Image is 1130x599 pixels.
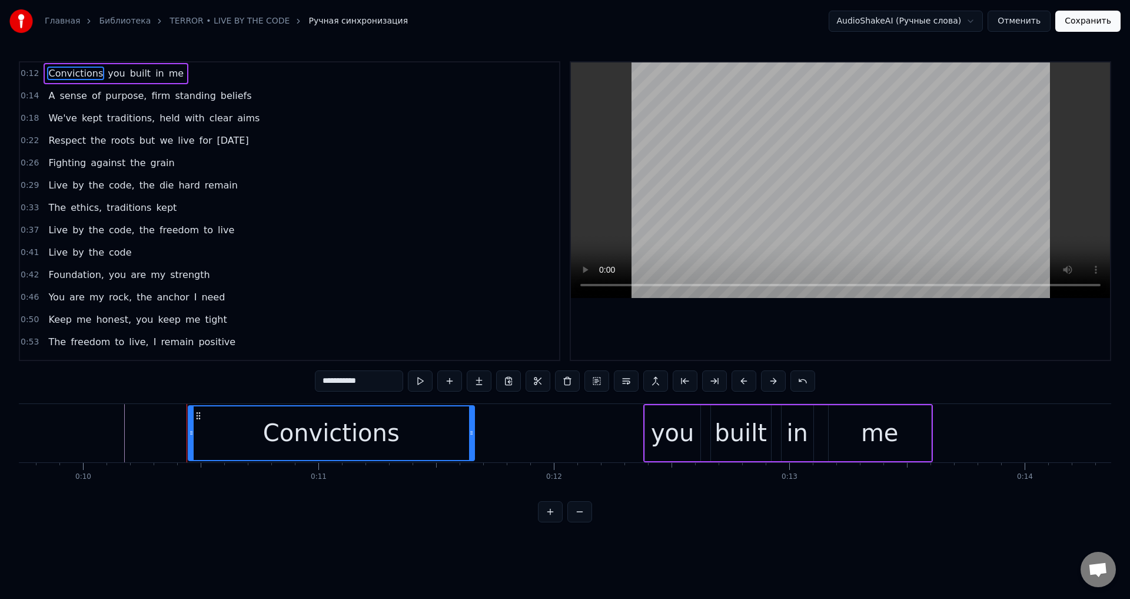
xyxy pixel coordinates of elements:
[88,223,105,237] span: the
[200,290,226,304] span: need
[651,415,694,451] div: you
[786,415,807,451] div: in
[106,111,156,125] span: traditions,
[198,134,214,147] span: for
[114,335,125,349] span: to
[155,201,178,214] span: kept
[21,90,39,102] span: 0:14
[99,15,151,27] a: Библиотека
[108,246,133,259] span: code
[308,15,408,27] span: Ручная синхронизация
[109,134,135,147] span: roots
[81,111,104,125] span: kept
[135,290,153,304] span: the
[149,156,175,170] span: grain
[21,269,39,281] span: 0:42
[47,111,78,125] span: We've
[21,157,39,169] span: 0:26
[263,415,400,451] div: Convictions
[169,15,290,27] a: TERROR • LIVE BY THE CODE
[104,89,148,102] span: purpose,
[184,111,206,125] span: with
[88,246,105,259] span: the
[1055,11,1121,32] button: Сохранить
[135,313,154,326] span: you
[69,201,103,214] span: ethics,
[128,335,149,349] span: live,
[88,290,105,304] span: my
[9,9,33,33] img: youka
[21,359,39,370] span: 1:00
[152,335,158,349] span: I
[47,358,87,371] span: Fighting
[177,178,201,192] span: hard
[168,67,185,80] span: me
[220,89,253,102] span: beliefs
[159,335,195,349] span: remain
[21,135,39,147] span: 0:22
[311,472,327,482] div: 0:11
[21,180,39,191] span: 0:29
[202,223,214,237] span: to
[138,134,157,147] span: but
[129,156,147,170] span: the
[197,335,237,349] span: positive
[68,290,86,304] span: are
[174,89,217,102] span: standing
[150,89,171,102] span: firm
[89,156,127,170] span: against
[1081,552,1116,587] div: Открытый чат
[236,111,261,125] span: aims
[988,11,1051,32] button: Отменить
[21,336,39,348] span: 0:53
[75,313,92,326] span: me
[21,292,39,303] span: 0:46
[47,268,105,282] span: Foundation,
[47,313,73,326] span: Keep
[158,223,200,237] span: freedom
[861,415,899,451] div: me
[71,223,85,237] span: by
[21,314,39,326] span: 0:50
[546,472,562,482] div: 0:12
[158,134,174,147] span: we
[89,358,127,371] span: against
[129,268,147,282] span: are
[47,178,69,192] span: Live
[71,178,85,192] span: by
[216,134,250,147] span: [DATE]
[45,15,408,27] nav: breadcrumb
[169,268,211,282] span: strength
[157,313,182,326] span: keep
[47,134,87,147] span: Respect
[47,246,69,259] span: Live
[89,134,107,147] span: the
[21,247,39,259] span: 0:41
[47,89,56,102] span: A
[71,246,85,259] span: by
[69,335,111,349] span: freedom
[47,67,104,80] span: Convictions
[75,472,91,482] div: 0:10
[208,111,234,125] span: clear
[105,201,152,214] span: traditions
[108,290,133,304] span: rock,
[193,290,198,304] span: I
[108,268,127,282] span: you
[107,67,126,80] span: you
[21,202,39,214] span: 0:33
[95,313,132,326] span: honest,
[129,67,152,80] span: built
[21,112,39,124] span: 0:18
[91,89,102,102] span: of
[217,223,235,237] span: live
[138,223,156,237] span: the
[129,358,147,371] span: the
[204,178,239,192] span: remain
[45,15,80,27] a: Главная
[47,290,66,304] span: You
[47,201,67,214] span: The
[138,178,156,192] span: the
[21,68,39,80] span: 0:12
[21,224,39,236] span: 0:37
